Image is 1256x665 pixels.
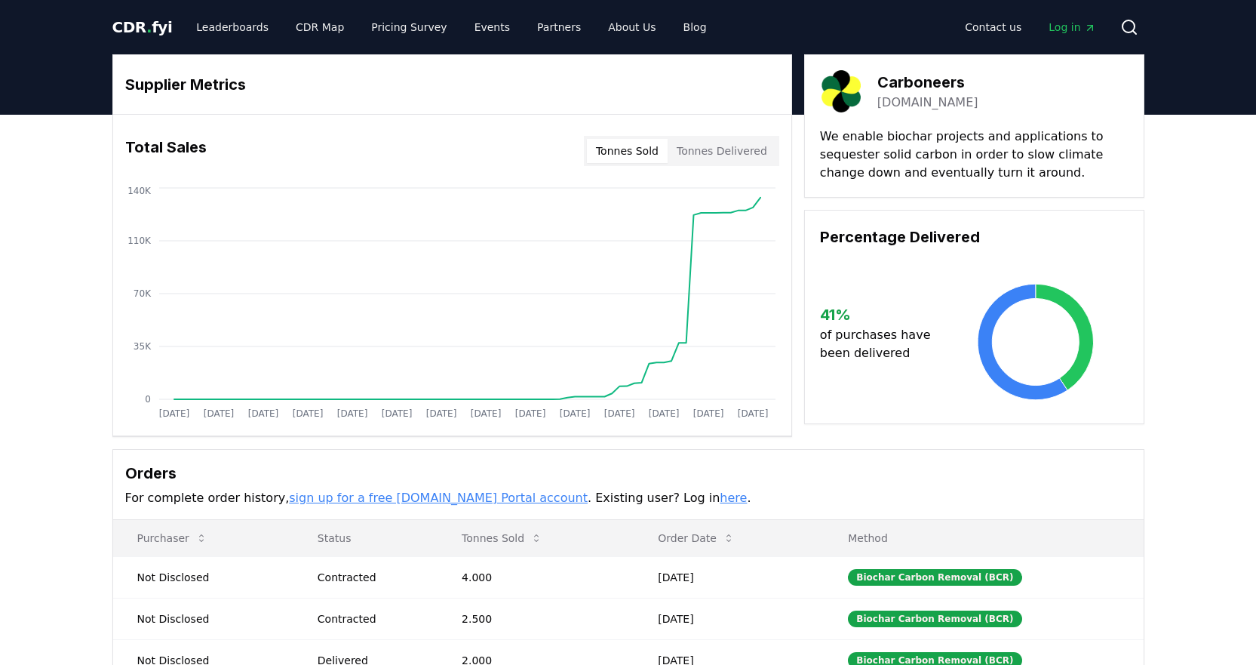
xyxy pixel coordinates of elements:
[848,569,1021,586] div: Biochar Carbon Removal (BCR)
[125,523,220,553] button: Purchaser
[292,408,323,419] tspan: [DATE]
[671,14,719,41] a: Blog
[306,531,425,546] p: Status
[125,462,1132,485] h3: Orders
[634,598,824,639] td: [DATE]
[877,71,978,94] h3: Carboneers
[145,394,151,405] tspan: 0
[113,556,293,598] td: Not Disclosed
[450,523,554,553] button: Tonnes Sold
[184,14,281,41] a: Leaderboards
[462,14,522,41] a: Events
[646,523,747,553] button: Order Date
[438,556,634,598] td: 4.000
[877,94,978,112] a: [DOMAIN_NAME]
[559,408,590,419] tspan: [DATE]
[381,408,412,419] tspan: [DATE]
[203,408,234,419] tspan: [DATE]
[514,408,545,419] tspan: [DATE]
[158,408,189,419] tspan: [DATE]
[820,70,862,112] img: Carboneers-logo
[668,139,776,163] button: Tonnes Delivered
[648,408,679,419] tspan: [DATE]
[820,128,1129,182] p: We enable biochar projects and applications to sequester solid carbon in order to slow climate ch...
[112,17,173,38] a: CDR.fyi
[318,611,425,627] div: Contracted
[820,326,943,362] p: of purchases have been delivered
[470,408,501,419] tspan: [DATE]
[525,14,593,41] a: Partners
[125,73,779,96] h3: Supplier Metrics
[125,489,1132,507] p: For complete order history, . Existing user? Log in .
[318,570,425,585] div: Contracted
[692,408,723,419] tspan: [DATE]
[133,341,151,352] tspan: 35K
[284,14,356,41] a: CDR Map
[438,598,634,639] td: 2.500
[425,408,456,419] tspan: [DATE]
[112,18,173,36] span: CDR fyi
[125,136,207,166] h3: Total Sales
[848,611,1021,627] div: Biochar Carbon Removal (BCR)
[634,556,824,598] td: [DATE]
[1036,14,1107,41] a: Log in
[820,226,1129,248] h3: Percentage Delivered
[953,14,1033,41] a: Contact us
[127,236,152,246] tspan: 110K
[133,288,151,299] tspan: 70K
[289,491,588,505] a: sign up for a free [DOMAIN_NAME] Portal account
[720,491,747,505] a: here
[603,408,634,419] tspan: [DATE]
[184,14,718,41] nav: Main
[336,408,367,419] tspan: [DATE]
[1049,20,1095,35] span: Log in
[953,14,1107,41] nav: Main
[127,186,152,196] tspan: 140K
[737,408,768,419] tspan: [DATE]
[113,598,293,639] td: Not Disclosed
[820,303,943,326] h3: 41 %
[146,18,152,36] span: .
[836,531,1131,546] p: Method
[359,14,459,41] a: Pricing Survey
[596,14,668,41] a: About Us
[247,408,278,419] tspan: [DATE]
[587,139,668,163] button: Tonnes Sold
